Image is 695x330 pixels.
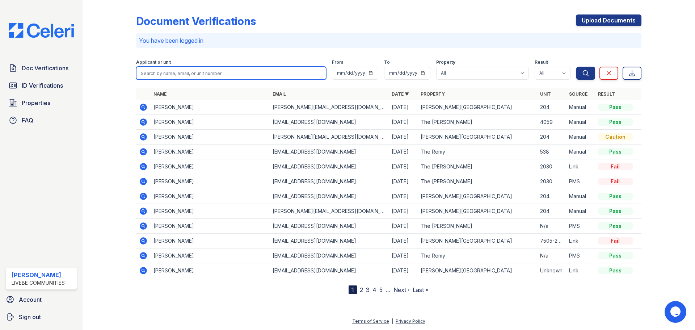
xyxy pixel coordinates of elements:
[389,204,418,219] td: [DATE]
[151,115,270,130] td: [PERSON_NAME]
[379,286,383,293] a: 5
[598,252,633,259] div: Pass
[598,148,633,155] div: Pass
[598,91,615,97] a: Result
[598,193,633,200] div: Pass
[537,219,566,234] td: N/a
[136,14,256,28] div: Document Verifications
[418,248,537,263] td: The Remy
[389,219,418,234] td: [DATE]
[366,286,370,293] a: 3
[598,104,633,111] div: Pass
[535,59,548,65] label: Result
[566,100,595,115] td: Manual
[665,301,688,323] iframe: chat widget
[389,174,418,189] td: [DATE]
[598,222,633,230] div: Pass
[151,219,270,234] td: [PERSON_NAME]
[151,174,270,189] td: [PERSON_NAME]
[389,145,418,159] td: [DATE]
[151,130,270,145] td: [PERSON_NAME]
[418,159,537,174] td: The [PERSON_NAME]
[151,204,270,219] td: [PERSON_NAME]
[569,91,587,97] a: Source
[22,64,68,72] span: Doc Verifications
[566,219,595,234] td: PMS
[6,78,77,93] a: ID Verifications
[598,178,633,185] div: Fail
[136,59,171,65] label: Applicant or unit
[566,204,595,219] td: Manual
[3,310,80,324] a: Sign out
[6,61,77,75] a: Doc Verifications
[389,248,418,263] td: [DATE]
[566,248,595,263] td: PMS
[537,130,566,145] td: 204
[421,91,445,97] a: Property
[566,115,595,130] td: Manual
[360,286,363,293] a: 2
[418,145,537,159] td: The Remy
[566,234,595,248] td: Link
[372,286,376,293] a: 4
[566,174,595,189] td: PMS
[537,234,566,248] td: 7505-203
[598,133,633,141] div: Caution
[537,189,566,204] td: 204
[413,286,429,293] a: Last »
[418,115,537,130] td: The [PERSON_NAME]
[270,100,389,115] td: [PERSON_NAME][EMAIL_ADDRESS][DOMAIN_NAME]
[3,292,80,307] a: Account
[151,145,270,159] td: [PERSON_NAME]
[3,23,80,38] img: CE_Logo_Blue-a8612792a0a2168367f1c8372b55b34899dd931a85d93a1a3d3e32e68fde9ad4.png
[392,318,393,324] div: |
[418,263,537,278] td: [PERSON_NAME][GEOGRAPHIC_DATA]
[418,234,537,248] td: [PERSON_NAME][GEOGRAPHIC_DATA]
[349,285,357,294] div: 1
[598,208,633,215] div: Pass
[418,130,537,145] td: [PERSON_NAME][GEOGRAPHIC_DATA]
[393,286,410,293] a: Next ›
[151,100,270,115] td: [PERSON_NAME]
[270,204,389,219] td: [PERSON_NAME][EMAIL_ADDRESS][DOMAIN_NAME]
[6,113,77,128] a: FAQ
[270,219,389,234] td: [EMAIL_ADDRESS][DOMAIN_NAME]
[22,81,63,90] span: ID Verifications
[566,263,595,278] td: Link
[396,318,425,324] a: Privacy Policy
[270,234,389,248] td: [EMAIL_ADDRESS][DOMAIN_NAME]
[418,204,537,219] td: [PERSON_NAME][GEOGRAPHIC_DATA]
[576,14,641,26] a: Upload Documents
[136,67,326,80] input: Search by name, email, or unit number
[537,263,566,278] td: Unknown
[392,91,409,97] a: Date ▼
[22,116,33,125] span: FAQ
[332,59,343,65] label: From
[151,189,270,204] td: [PERSON_NAME]
[151,263,270,278] td: [PERSON_NAME]
[566,145,595,159] td: Manual
[418,189,537,204] td: [PERSON_NAME][GEOGRAPHIC_DATA]
[389,234,418,248] td: [DATE]
[270,130,389,145] td: [PERSON_NAME][EMAIL_ADDRESS][DOMAIN_NAME]
[151,234,270,248] td: [PERSON_NAME]
[19,313,41,321] span: Sign out
[389,189,418,204] td: [DATE]
[537,115,566,130] td: 4059
[537,159,566,174] td: 2030
[598,237,633,245] div: Fail
[270,174,389,189] td: [EMAIL_ADDRESS][DOMAIN_NAME]
[6,96,77,110] a: Properties
[384,59,390,65] label: To
[389,100,418,115] td: [DATE]
[389,130,418,145] td: [DATE]
[540,91,551,97] a: Unit
[566,130,595,145] td: Manual
[418,219,537,234] td: The [PERSON_NAME]
[386,285,391,294] span: …
[19,295,42,304] span: Account
[12,271,65,279] div: [PERSON_NAME]
[418,100,537,115] td: [PERSON_NAME][GEOGRAPHIC_DATA]
[273,91,286,97] a: Email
